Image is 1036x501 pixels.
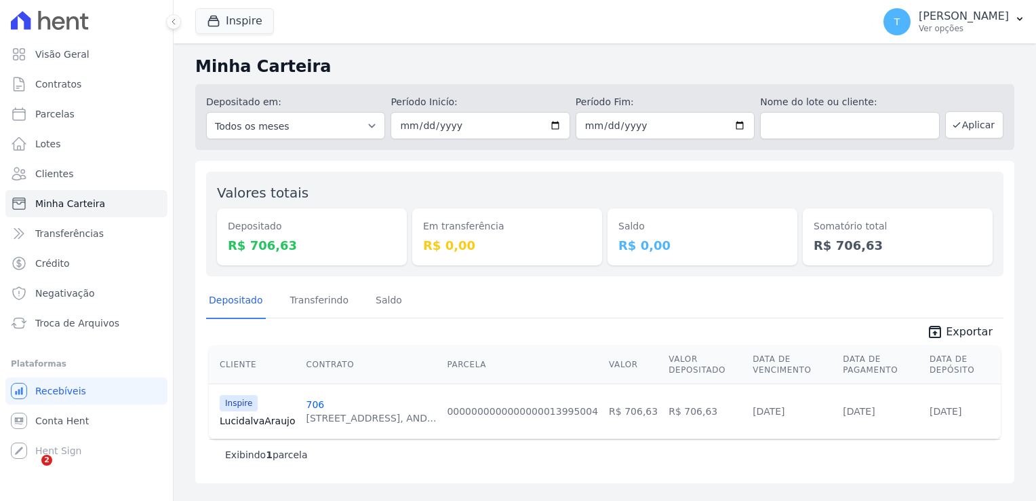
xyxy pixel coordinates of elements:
iframe: Intercom live chat [14,455,46,487]
a: Parcelas [5,100,167,128]
span: Conta Hent [35,414,89,428]
label: Período Inicío: [391,95,570,109]
span: Parcelas [35,107,75,121]
span: Transferências [35,227,104,240]
dd: R$ 706,63 [814,236,982,255]
a: Recebíveis [5,377,167,405]
a: [DATE] [843,406,875,417]
a: unarchive Exportar [916,324,1003,343]
span: Lotes [35,137,61,151]
label: Depositado em: [206,96,281,107]
span: Visão Geral [35,48,89,61]
dd: R$ 706,63 [228,236,396,255]
a: [DATE] [930,406,961,417]
th: Data de Vencimento [747,346,837,384]
button: T [PERSON_NAME] Ver opções [873,3,1036,41]
a: Troca de Arquivos [5,310,167,337]
a: Saldo [373,284,405,319]
a: Contratos [5,71,167,98]
p: Exibindo parcela [225,448,308,462]
span: Clientes [35,167,73,181]
a: Crédito [5,250,167,277]
span: Contratos [35,77,81,91]
label: Período Fim: [576,95,755,109]
a: Transferências [5,220,167,247]
button: Inspire [195,8,274,34]
dd: R$ 0,00 [618,236,786,255]
th: Data de Pagamento [837,346,924,384]
dt: Depositado [228,219,396,234]
span: Negativação [35,286,95,300]
label: Nome do lote ou cliente: [760,95,939,109]
label: Valores totais [217,185,308,201]
h2: Minha Carteira [195,54,1014,79]
div: Plataformas [11,356,162,372]
span: 2 [41,455,52,466]
button: Aplicar [945,111,1003,138]
span: Inspire [220,395,258,411]
a: Negativação [5,280,167,307]
a: Transferindo [287,284,352,319]
a: Minha Carteira [5,190,167,217]
a: Visão Geral [5,41,167,68]
th: Data de Depósito [924,346,1001,384]
td: R$ 706,63 [603,384,663,439]
p: Ver opções [919,23,1009,34]
span: Recebíveis [35,384,86,398]
th: Valor [603,346,663,384]
dd: R$ 0,00 [423,236,591,255]
a: 0000000000000000013995004 [447,406,598,417]
span: Minha Carteira [35,197,105,210]
a: Lotes [5,130,167,157]
span: Troca de Arquivos [35,316,119,330]
th: Cliente [209,346,300,384]
dt: Somatório total [814,219,982,234]
span: T [894,17,900,26]
a: Conta Hent [5,407,167,434]
th: Contrato [300,346,441,384]
dt: Em transferência [423,219,591,234]
a: Depositado [206,284,266,319]
th: Valor Depositado [663,346,747,384]
span: Exportar [946,324,993,340]
a: 706 [306,399,324,410]
p: [PERSON_NAME] [919,10,1009,23]
div: [STREET_ADDRESS], AND... [306,411,436,425]
dt: Saldo [618,219,786,234]
a: Clientes [5,160,167,187]
th: Parcela [441,346,603,384]
a: [DATE] [753,406,784,417]
i: unarchive [927,324,943,340]
a: LucidalvaAraujo [220,414,295,428]
td: R$ 706,63 [663,384,747,439]
b: 1 [266,449,273,460]
span: Crédito [35,257,70,270]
